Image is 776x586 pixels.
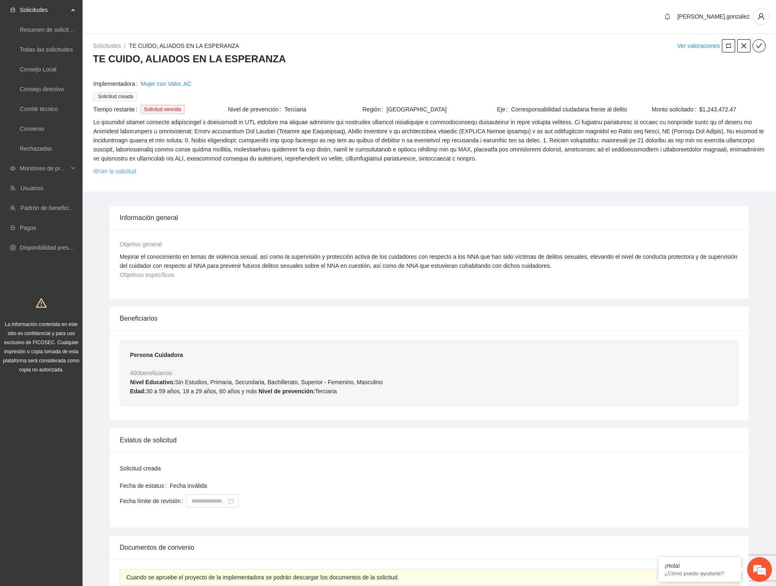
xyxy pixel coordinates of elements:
span: Sin Estudios, Primaria, Secundaria, Bachillerato, Superior - Femenino, Masculino [175,379,383,385]
div: Información general [120,206,739,229]
div: Estatus de solicitud [120,428,739,452]
span: eye [93,168,99,174]
span: Corresponsabilidad ciudadana frente al delito [511,105,631,114]
span: [PERSON_NAME].gonzalez [677,13,750,20]
strong: Nivel de prevención: [258,388,315,395]
span: retweet [722,43,735,49]
button: close [737,39,750,52]
span: [GEOGRAPHIC_DATA] [386,105,496,114]
a: Consejo Local [20,66,57,73]
span: warning [36,298,47,308]
span: Terciaria [315,388,337,395]
span: Solicitudes [20,2,69,18]
span: Nivel de prevención [228,105,284,114]
span: Solicitud creada [93,92,137,101]
a: Rechazadas [20,145,52,152]
strong: Edad: [130,388,146,395]
div: Documentos de convenio [120,536,739,559]
span: check [753,43,765,49]
a: Ver valoraciones [677,43,720,49]
strong: Persona Cuidadora [130,352,183,358]
span: user [753,13,769,20]
span: Objetivos específicos [120,272,174,278]
button: retweet [722,39,735,52]
span: Eje [497,105,511,114]
span: / [124,43,126,49]
label: Fecha límite de revisión [120,494,187,508]
div: ¡Hola! [665,562,735,569]
span: Objetivo general [120,241,162,248]
a: Solicitudes [93,43,121,49]
span: Terciaria [284,105,362,114]
a: Todas las solicitudes [20,46,73,53]
a: Mujer con Valor, AC [141,79,192,88]
span: close [738,43,750,49]
span: Tiempo restante [93,105,141,114]
h3: TE CUIDO, ALIADOS EN LA ESPERANZA [93,52,766,66]
span: eye [10,165,16,171]
a: Comité técnico [20,106,58,112]
div: Fecha inválida [170,481,739,490]
span: Monto solicitado [652,105,699,114]
a: eyeVer la solicitud [93,167,136,176]
span: Monitoreo de proyectos [20,160,69,177]
span: $1,243,472.47 [699,105,765,114]
span: La información contenida en este sitio es confidencial y para uso exclusivo de FICOSEC. Cualquier... [3,321,80,373]
a: Disponibilidad presupuestal [20,244,90,251]
p: ¿Cómo puedo ayudarte? [665,570,735,577]
label: Fecha de estatus [120,479,170,492]
span: Región [362,105,386,114]
span: Lo ipsumdol sitamet consecte adipiscingel s doeiusmodt in UTL etdolore ma aliquae adminimv qui no... [93,118,765,163]
button: user [753,8,769,25]
span: 30 a 59 años, 18 a 29 años, 60 años y más [146,388,257,395]
span: bell [661,13,674,20]
button: check [752,39,766,52]
a: Resumen de solicitudes por aprobar [20,26,113,33]
a: TE CUIDO, ALIADOS EN LA ESPERANZA [129,43,239,49]
a: Pagos [20,224,36,231]
a: Usuarios [21,185,43,191]
div: Solicitud creada [120,464,739,473]
button: bell [661,10,674,23]
a: Convenio [20,125,44,132]
div: Cuando se apruebe el proyecto de la implementadora se podrán descargar los documentos de la solic... [126,573,732,582]
span: Mejorar el conocimiento en temas de violencia sexual, así como la supervisión y protección activa... [120,253,737,269]
a: Consejo directivo [20,86,64,92]
span: Implementadora [93,79,141,88]
strong: Nivel Educativo: [130,379,175,385]
span: 400 beneficiarios [130,370,172,376]
span: Solicitud vencida [141,105,185,114]
span: inbox [10,7,16,13]
a: Padrón de beneficiarios [21,205,81,211]
div: Beneficiarios [120,307,739,330]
